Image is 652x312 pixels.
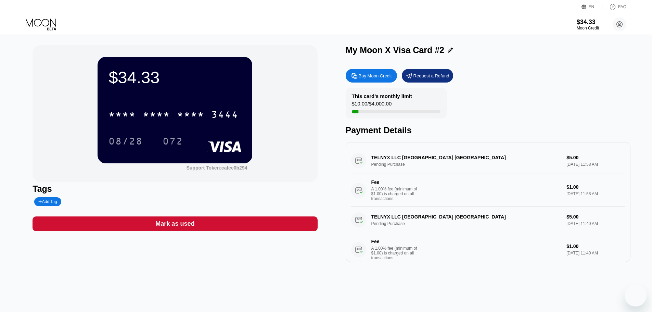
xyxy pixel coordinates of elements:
div: Buy Moon Credit [359,73,392,79]
div: Fee [371,239,419,244]
div: This card’s monthly limit [352,93,412,99]
div: $1.00 [566,244,625,249]
div: $34.33Moon Credit [577,18,599,30]
div: Add Tag [38,199,57,204]
div: A 1.00% fee (minimum of $1.00) is charged on all transactions [371,246,423,260]
div: $10.00 / $4,000.00 [352,101,392,110]
div: [DATE] 11:58 AM [566,191,625,196]
iframe: Button to launch messaging window [625,285,647,307]
div: Mark as used [155,220,194,228]
div: $34.33 [577,18,599,26]
div: FAQ [618,4,626,9]
div: EN [581,3,602,10]
div: [DATE] 11:40 AM [566,251,625,255]
div: Support Token: cafee0b294 [186,165,247,171]
div: 072 [163,137,183,148]
div: 3444 [211,110,239,121]
div: Add Tag [34,197,61,206]
div: Payment Details [346,125,630,135]
div: Support Token:cafee0b294 [186,165,247,171]
div: Fee [371,179,419,185]
div: FeeA 1.00% fee (minimum of $1.00) is charged on all transactions$1.00[DATE] 11:58 AM [351,174,625,207]
div: Request a Refund [413,73,449,79]
div: My Moon X Visa Card #2 [346,45,445,55]
div: $34.33 [108,68,241,87]
div: Moon Credit [577,26,599,30]
div: $1.00 [566,184,625,190]
div: FAQ [602,3,626,10]
div: A 1.00% fee (minimum of $1.00) is charged on all transactions [371,187,423,201]
div: 08/28 [103,133,148,150]
div: FeeA 1.00% fee (minimum of $1.00) is charged on all transactions$1.00[DATE] 11:40 AM [351,233,625,266]
div: Mark as used [33,216,317,231]
div: Request a Refund [402,69,453,83]
div: Tags [33,184,317,194]
div: 072 [157,133,188,150]
div: Buy Moon Credit [346,69,397,83]
div: EN [589,4,595,9]
div: 08/28 [108,137,143,148]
